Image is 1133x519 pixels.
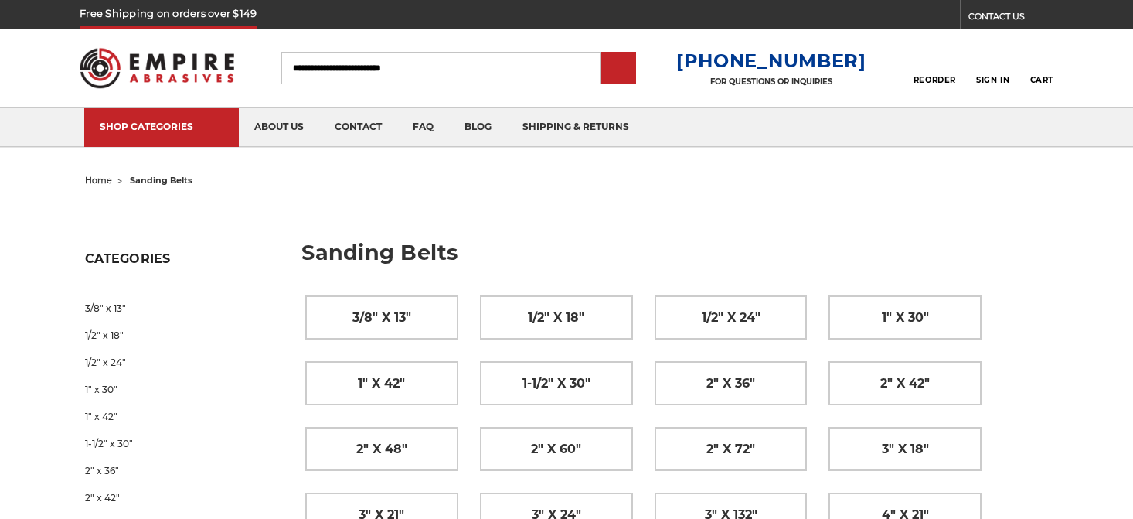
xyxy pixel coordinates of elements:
[100,121,223,132] div: SHOP CATEGORIES
[306,296,458,339] a: 3/8" x 13"
[829,362,981,405] a: 2" x 42"
[85,484,264,511] a: 2" x 42"
[356,436,407,463] span: 2" x 48"
[531,436,581,463] span: 2" x 60"
[85,295,264,322] a: 3/8" x 13"
[702,305,760,331] span: 1/2" x 24"
[239,108,319,147] a: about us
[880,370,930,397] span: 2" x 42"
[481,362,632,405] a: 1-1/2" x 30"
[80,38,234,98] img: Empire Abrasives
[706,370,755,397] span: 2" x 36"
[85,403,264,430] a: 1" x 42"
[829,428,981,470] a: 3" x 18"
[882,305,929,331] span: 1" x 30"
[829,296,981,339] a: 1" x 30"
[603,53,634,84] input: Submit
[676,50,866,72] a: [PHONE_NUMBER]
[914,75,956,85] span: Reorder
[85,457,264,484] a: 2" x 36"
[85,322,264,349] a: 1/2" x 18"
[481,428,632,470] a: 2" x 60"
[358,370,405,397] span: 1" x 42"
[706,436,755,463] span: 2" x 72"
[397,108,449,147] a: faq
[914,51,956,84] a: Reorder
[85,430,264,457] a: 1-1/2" x 30"
[319,108,397,147] a: contact
[882,436,929,463] span: 3" x 18"
[522,370,590,397] span: 1-1/2" x 30"
[85,349,264,376] a: 1/2" x 24"
[655,362,807,405] a: 2" x 36"
[968,8,1053,29] a: CONTACT US
[1030,75,1053,85] span: Cart
[481,296,632,339] a: 1/2" x 18"
[528,305,584,331] span: 1/2" x 18"
[507,108,645,147] a: shipping & returns
[1030,51,1053,85] a: Cart
[306,362,458,405] a: 1" x 42"
[655,428,807,470] a: 2" x 72"
[655,296,807,339] a: 1/2" x 24"
[130,175,192,186] span: sanding belts
[676,77,866,87] p: FOR QUESTIONS OR INQUIRIES
[306,428,458,470] a: 2" x 48"
[449,108,507,147] a: blog
[85,175,112,186] a: home
[976,75,1009,85] span: Sign In
[85,376,264,403] a: 1" x 30"
[85,251,264,275] h5: Categories
[352,305,411,331] span: 3/8" x 13"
